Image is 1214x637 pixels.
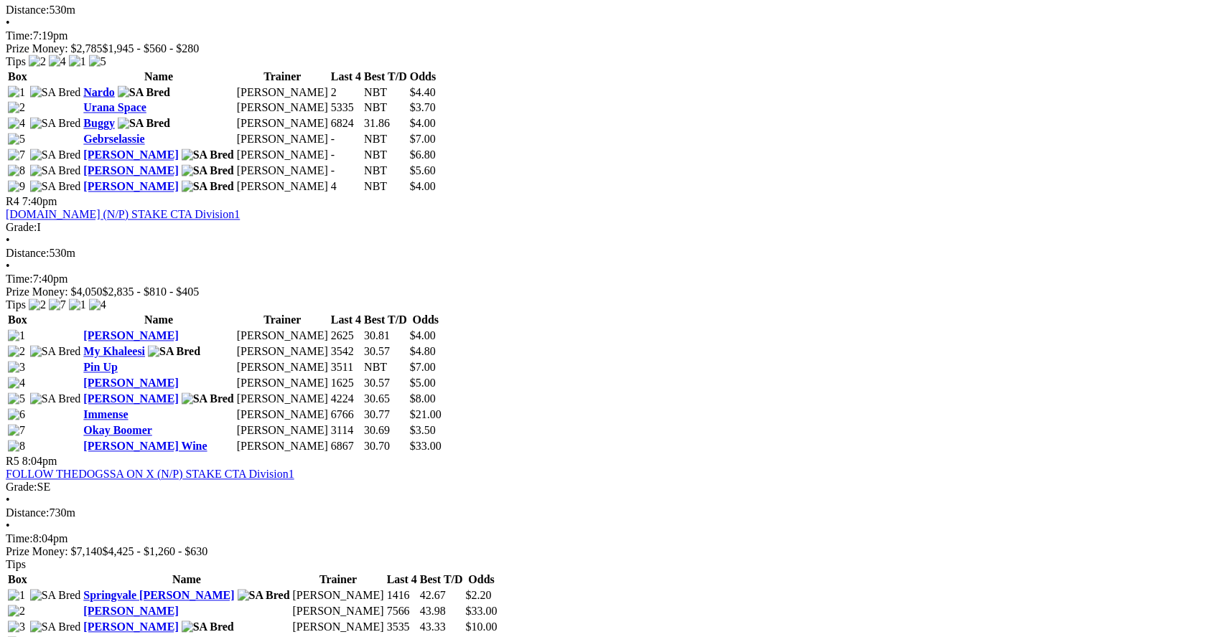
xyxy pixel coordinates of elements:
td: 3535 [386,621,418,635]
span: • [6,16,10,29]
span: Time: [6,273,33,286]
span: $4.80 [410,346,436,358]
a: [DOMAIN_NAME] (N/P) STAKE CTA Division1 [6,209,240,221]
th: Trainer [236,70,329,84]
img: 7 [49,299,66,312]
span: Distance: [6,247,49,260]
a: Springvale [PERSON_NAME] [83,590,234,602]
span: $3.50 [410,425,436,437]
td: [PERSON_NAME] [236,361,329,375]
span: $7.00 [410,133,436,146]
td: NBT [363,164,408,179]
a: Buggy [83,118,115,130]
img: 1 [8,590,25,603]
td: [PERSON_NAME] [236,180,329,194]
span: $33.00 [466,605,498,618]
th: Name [83,70,235,84]
img: SA Bred [182,621,234,634]
img: SA Bred [182,181,234,194]
td: NBT [363,361,408,375]
img: 7 [8,149,25,162]
td: [PERSON_NAME] [236,440,329,454]
span: • [6,235,10,247]
span: $10.00 [466,621,498,633]
th: Trainer [236,313,329,328]
span: Grade: [6,222,37,234]
img: 5 [89,55,106,68]
a: Immense [83,409,128,421]
td: 3542 [330,345,362,359]
img: SA Bred [238,590,290,603]
div: 530m [6,4,1208,16]
span: Tips [6,559,26,571]
th: Name [83,573,290,588]
span: Distance: [6,507,49,519]
a: Urana Space [83,102,146,114]
td: 2625 [330,329,362,344]
a: [PERSON_NAME] [83,605,178,618]
td: [PERSON_NAME] [236,345,329,359]
span: $7.00 [410,362,436,374]
td: [PERSON_NAME] [236,424,329,438]
img: 4 [8,118,25,131]
span: Grade: [6,481,37,494]
img: 8 [8,440,25,453]
img: 4 [8,377,25,390]
td: 3114 [330,424,362,438]
td: 3511 [330,361,362,375]
a: [PERSON_NAME] Wine [83,440,207,453]
td: [PERSON_NAME] [236,117,329,131]
th: Best T/D [363,70,408,84]
img: 2 [29,55,46,68]
th: Last 4 [330,313,362,328]
img: SA Bred [30,621,81,634]
img: SA Bred [30,118,81,131]
td: 4224 [330,392,362,407]
img: 6 [8,409,25,422]
span: Box [8,574,27,586]
td: [PERSON_NAME] [236,101,329,115]
td: NBT [363,85,408,100]
span: • [6,520,10,532]
td: 30.57 [363,345,408,359]
td: [PERSON_NAME] [236,133,329,147]
span: $4.40 [410,86,436,98]
td: 6824 [330,117,362,131]
td: [PERSON_NAME] [292,621,385,635]
span: R5 [6,456,19,468]
img: SA Bred [182,149,234,162]
span: $8.00 [410,393,436,405]
img: 1 [69,55,86,68]
span: • [6,260,10,273]
a: [PERSON_NAME] [83,181,178,193]
span: • [6,494,10,506]
img: SA Bred [30,393,81,406]
a: [PERSON_NAME] [83,330,178,342]
img: SA Bred [30,181,81,194]
th: Name [83,313,235,328]
th: Trainer [292,573,385,588]
td: 30.70 [363,440,408,454]
td: 30.57 [363,377,408,391]
th: Last 4 [386,573,418,588]
td: 30.69 [363,424,408,438]
span: $4.00 [410,330,436,342]
span: $2,835 - $810 - $405 [103,286,200,298]
img: 1 [8,330,25,343]
img: 9 [8,181,25,194]
img: SA Bred [148,346,200,359]
div: 7:19pm [6,29,1208,42]
td: 6766 [330,408,362,423]
a: Nardo [83,86,115,98]
img: 2 [29,299,46,312]
img: SA Bred [30,346,81,359]
a: My Khaleesi [83,346,145,358]
div: SE [6,481,1208,494]
td: 30.65 [363,392,408,407]
div: Prize Money: $7,140 [6,546,1208,559]
td: 4 [330,180,362,194]
img: 2 [8,102,25,115]
img: 4 [89,299,106,312]
td: - [330,133,362,147]
td: [PERSON_NAME] [236,408,329,423]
